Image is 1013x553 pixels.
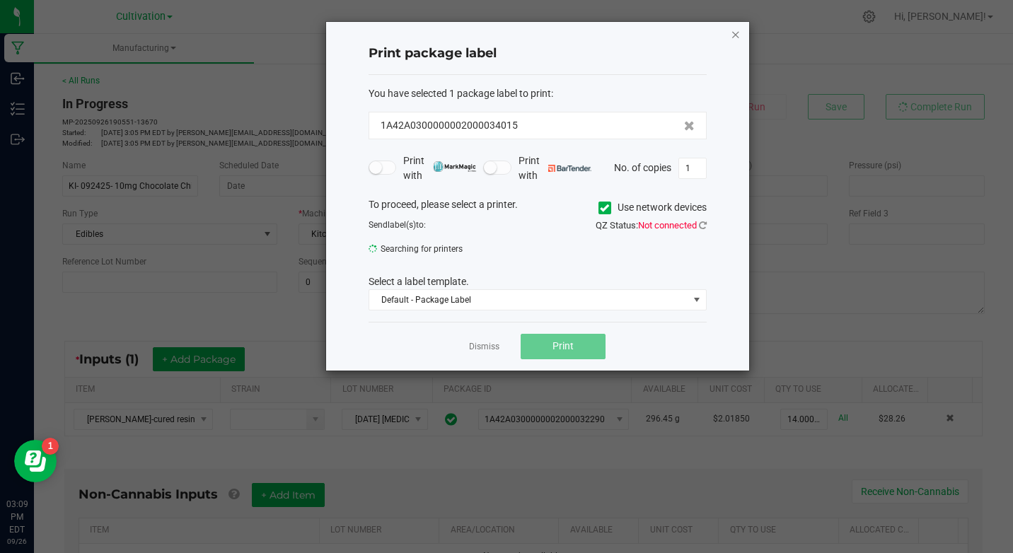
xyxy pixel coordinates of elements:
label: Use network devices [598,200,707,215]
img: bartender.png [548,165,591,172]
button: Print [521,334,606,359]
span: Searching for printers [369,238,527,260]
span: Not connected [638,220,697,231]
img: mark_magic_cybra.png [433,161,476,172]
span: No. of copies [614,161,671,173]
span: label(s) [388,220,416,230]
span: QZ Status: [596,220,707,231]
span: Print [552,340,574,351]
h4: Print package label [369,45,707,63]
span: 1A42A0300000002000034015 [381,118,518,133]
span: Print with [403,153,476,183]
span: You have selected 1 package label to print [369,88,551,99]
span: Send to: [369,220,426,230]
a: Dismiss [469,341,499,353]
div: : [369,86,707,101]
span: Print with [519,153,591,183]
iframe: Resource center [14,440,57,482]
span: Default - Package Label [369,290,688,310]
div: To proceed, please select a printer. [358,197,717,219]
iframe: Resource center unread badge [42,438,59,455]
div: Select a label template. [358,274,717,289]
